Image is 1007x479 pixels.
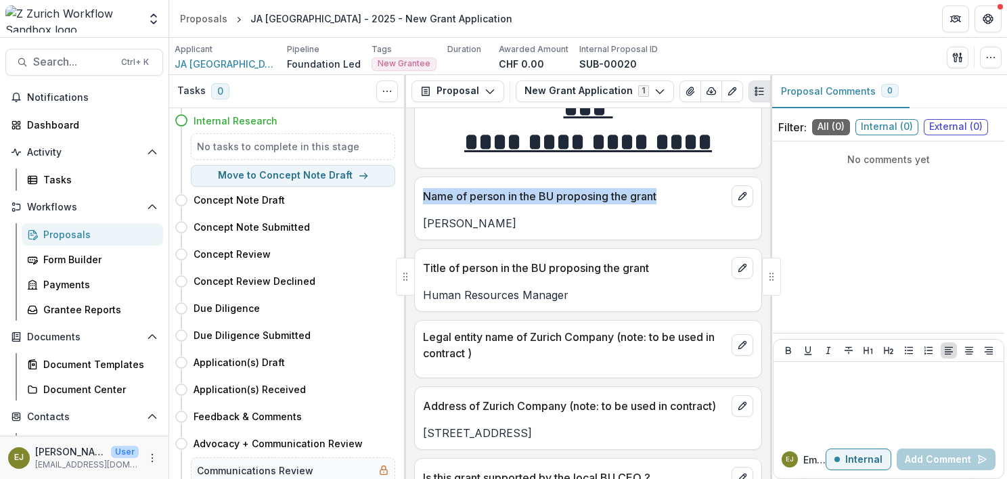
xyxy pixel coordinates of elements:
p: Pipeline [287,43,319,55]
a: Tasks [22,168,163,191]
div: Tasks [43,173,152,187]
p: CHF 0.00 [499,57,544,71]
button: Open Workflows [5,196,163,218]
a: Grantees [22,433,163,455]
h4: Concept Review Declined [194,274,315,288]
div: JA [GEOGRAPHIC_DATA] - 2025 - New Grant Application [250,12,512,26]
button: edit [732,257,753,279]
a: Proposals [22,223,163,246]
span: Internal ( 0 ) [855,119,918,135]
button: Open Documents [5,326,163,348]
h4: Feedback & Comments [194,409,302,424]
p: Foundation Led [287,57,361,71]
p: Emelie J [803,453,826,467]
button: Heading 2 [880,342,897,359]
h4: Due Diligence [194,301,260,315]
p: Awarded Amount [499,43,568,55]
h5: Communications Review [197,463,313,478]
p: Legal entity name of Zurich Company (note: to be used in contract ) [423,329,726,361]
span: External ( 0 ) [924,119,988,135]
h4: Concept Note Submitted [194,220,310,234]
span: All ( 0 ) [812,119,850,135]
p: Internal [845,454,882,465]
button: Internal [826,449,891,470]
div: Emelie Jutblad [14,453,24,462]
a: Proposals [175,9,233,28]
p: Applicant [175,43,212,55]
div: Ctrl + K [118,55,152,70]
span: Search... [33,55,113,68]
div: Payments [43,277,152,292]
button: edit [732,185,753,207]
p: No comments yet [778,152,999,166]
a: Payments [22,273,163,296]
a: Document Templates [22,353,163,375]
button: View Attached Files [679,81,701,102]
p: [EMAIL_ADDRESS][DOMAIN_NAME] [35,459,139,471]
button: Toggle View Cancelled Tasks [376,81,398,102]
button: Bullet List [901,342,917,359]
button: Edit as form [721,81,743,102]
h4: Application(s) Received [194,382,306,396]
nav: breadcrumb [175,9,518,28]
div: Document Templates [43,357,152,371]
button: Open entity switcher [144,5,163,32]
button: Partners [942,5,969,32]
span: Activity [27,147,141,158]
div: Document Center [43,382,152,396]
button: edit [732,395,753,417]
a: Dashboard [5,114,163,136]
button: Open Contacts [5,406,163,428]
button: Strike [841,342,857,359]
h4: Concept Review [194,247,271,261]
button: Plaintext view [748,81,770,102]
p: Human Resources Manager [423,287,753,303]
div: Emelie Jutblad [786,456,794,463]
button: Align Left [941,342,957,359]
p: Name of person in the BU proposing the grant [423,188,726,204]
p: Address of Zurich Company (note: to be used in contract) [423,398,726,414]
h3: Tasks [177,85,206,97]
p: [PERSON_NAME] [35,444,106,459]
button: Move to Concept Note Draft [191,165,395,187]
button: Notifications [5,87,163,108]
h4: Internal Research [194,114,277,128]
div: Dashboard [27,118,152,132]
span: Documents [27,332,141,343]
button: Align Center [961,342,977,359]
a: JA [GEOGRAPHIC_DATA] [175,57,276,71]
button: edit [732,334,753,356]
h4: Application(s) Draft [194,355,285,369]
h5: No tasks to complete in this stage [197,139,389,154]
button: Ordered List [920,342,937,359]
button: Get Help [975,5,1002,32]
span: 0 [211,83,229,99]
p: Tags [372,43,392,55]
p: Title of person in the BU proposing the grant [423,260,726,276]
h4: Advocacy + Communication Review [194,436,363,451]
p: Internal Proposal ID [579,43,658,55]
p: [PERSON_NAME] [423,215,753,231]
button: Search... [5,49,163,76]
div: Proposals [43,227,152,242]
p: User [111,446,139,458]
div: Proposals [180,12,227,26]
span: Contacts [27,411,141,423]
button: More [144,450,160,466]
h4: Concept Note Draft [194,193,285,207]
button: New Grant Application1 [516,81,674,102]
span: 0 [887,86,893,95]
button: Proposal [411,81,504,102]
span: Notifications [27,92,158,104]
div: Grantee Reports [43,302,152,317]
p: [STREET_ADDRESS] [423,425,753,441]
span: Workflows [27,202,141,213]
button: Proposal Comments [770,75,910,108]
button: Underline [800,342,816,359]
div: Form Builder [43,252,152,267]
a: Form Builder [22,248,163,271]
a: Document Center [22,378,163,401]
p: Duration [447,43,481,55]
button: Italicize [820,342,836,359]
button: Align Right [981,342,997,359]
